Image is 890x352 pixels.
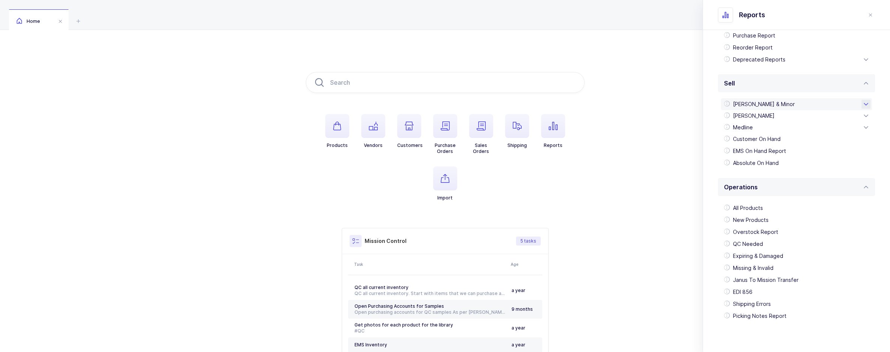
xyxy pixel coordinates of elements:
[397,114,423,148] button: Customers
[355,328,506,334] div: #QC
[718,74,875,92] div: Sell
[355,322,453,328] span: Get photos for each product for the library
[511,261,540,267] div: Age
[721,286,872,298] div: EDI 856
[721,214,872,226] div: New Products
[721,202,872,214] div: All Products
[721,110,872,122] div: [PERSON_NAME]
[721,133,872,145] div: Customer On Hand
[721,42,872,54] div: Reorder Report
[512,288,525,293] span: a year
[16,18,40,24] span: Home
[365,237,407,245] h3: Mission Control
[721,121,872,133] div: Medline
[355,291,506,297] div: QC all current inventory. Start with items that we can purchase a sample from Schein. #[GEOGRAPHI...
[718,196,875,328] div: Operations
[433,166,457,201] button: Import
[721,54,872,66] div: Deprecated Reports
[721,145,872,157] div: EMS On Hand Report
[355,309,506,315] div: Open purchasing accounts for QC samples As per [PERSON_NAME], we had an account with [PERSON_NAME...
[721,274,872,286] div: Janus To Mission Transfer
[505,114,529,148] button: Shipping
[718,92,875,175] div: Sell
[721,262,872,274] div: Missing & Invalid
[521,238,536,244] span: 5 tasks
[721,310,872,322] div: Picking Notes Report
[433,114,457,154] button: PurchaseOrders
[355,285,408,290] span: QC all current inventory
[721,298,872,310] div: Shipping Errors
[541,114,565,148] button: Reports
[721,250,872,262] div: Expiring & Damaged
[721,30,872,42] div: Purchase Report
[721,98,872,110] div: [PERSON_NAME] & Minor
[469,114,493,154] button: SalesOrders
[354,261,506,267] div: Task
[721,157,872,169] div: Absolute On Hand
[512,306,533,312] span: 9 months
[361,114,385,148] button: Vendors
[718,178,875,196] div: Operations
[739,10,765,19] span: Reports
[512,342,525,348] span: a year
[721,226,872,238] div: Overstock Report
[306,72,585,93] input: Search
[512,325,525,331] span: a year
[355,303,444,309] span: Open Purchasing Accounts for Samples
[355,342,387,348] span: EMS Inventory
[721,238,872,250] div: QC Needed
[325,114,349,148] button: Products
[866,10,875,19] button: close drawer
